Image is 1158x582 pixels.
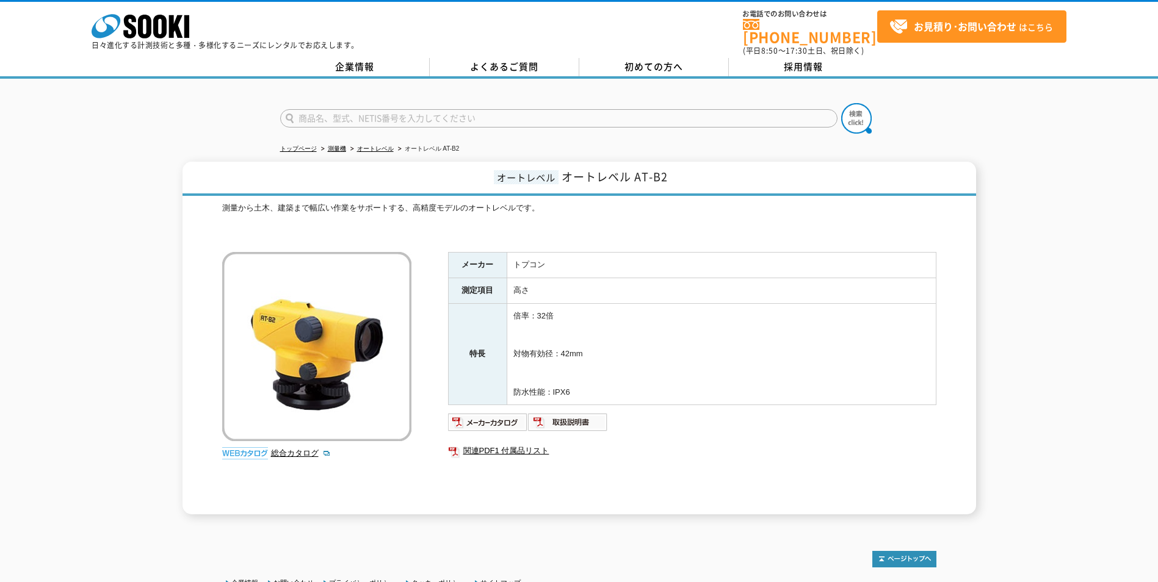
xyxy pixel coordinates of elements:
span: 17:30 [786,45,808,56]
a: 測量機 [328,145,346,152]
span: はこちら [889,18,1053,36]
img: トップページへ [872,551,936,567]
a: 企業情報 [280,58,430,76]
th: メーカー [448,253,507,278]
a: お見積り･お問い合わせはこちら [877,10,1066,43]
img: オートレベル AT-B2 [222,252,411,441]
a: 関連PDF1 付属品リスト [448,443,936,459]
p: 日々進化する計測技術と多種・多様化するニーズにレンタルでお応えします。 [92,41,359,49]
th: 特長 [448,303,507,405]
a: よくあるご質問 [430,58,579,76]
a: 取扱説明書 [528,421,608,430]
td: トプコン [507,253,936,278]
span: 8:50 [761,45,778,56]
th: 測定項目 [448,278,507,304]
span: オートレベル AT-B2 [562,168,668,185]
img: 取扱説明書 [528,412,608,432]
span: 初めての方へ [624,60,683,73]
a: 初めての方へ [579,58,729,76]
strong: お見積り･お問い合わせ [914,19,1016,34]
li: オートレベル AT-B2 [396,143,460,156]
a: [PHONE_NUMBER] [743,19,877,44]
div: 測量から土木、建築まで幅広い作業をサポートする、高精度モデルのオートレベルです。 [222,202,936,240]
span: オートレベル [494,170,559,184]
td: 高さ [507,278,936,304]
span: お電話でのお問い合わせは [743,10,877,18]
img: メーカーカタログ [448,412,528,432]
a: メーカーカタログ [448,421,528,430]
a: 総合カタログ [271,448,331,458]
a: 採用情報 [729,58,878,76]
a: トップページ [280,145,317,152]
span: (平日 ～ 土日、祝日除く) [743,45,864,56]
img: webカタログ [222,447,268,459]
input: 商品名、型式、NETIS番号を入力してください [280,109,838,128]
a: オートレベル [357,145,394,152]
img: btn_search.png [841,103,872,134]
td: 倍率：32倍 対物有効径：42mm 防水性能：IPX6 [507,303,936,405]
